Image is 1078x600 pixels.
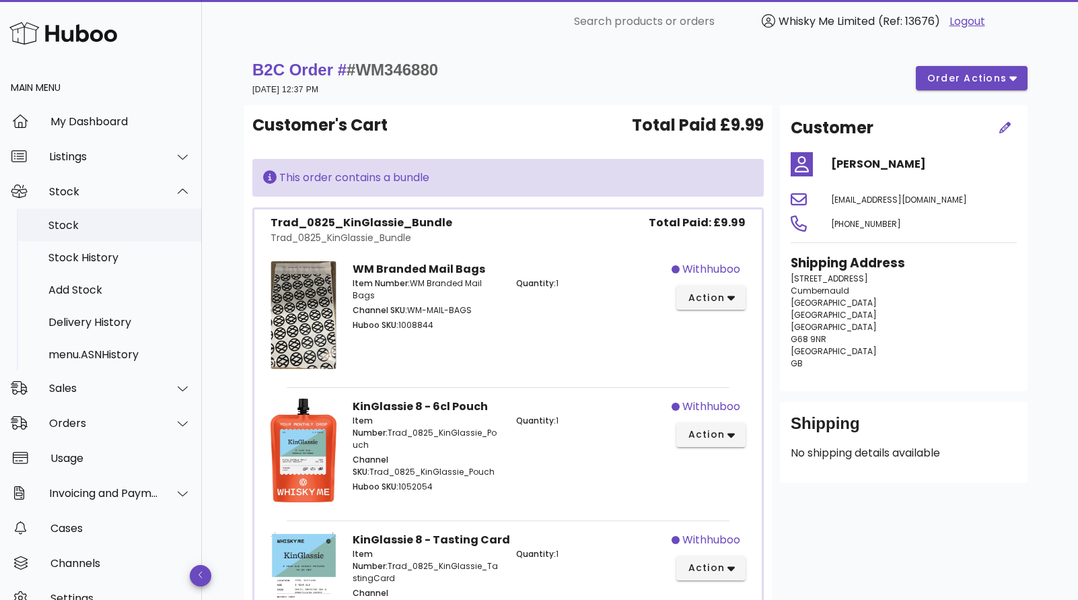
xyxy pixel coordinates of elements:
[50,557,191,570] div: Channels
[791,445,1017,461] p: No shipping details available
[791,358,803,369] span: GB
[50,115,191,128] div: My Dashboard
[791,116,873,140] h2: Customer
[791,321,877,333] span: [GEOGRAPHIC_DATA]
[516,277,663,290] p: 1
[779,13,875,29] span: Whisky Me Limited
[831,218,901,230] span: [PHONE_NUMBER]
[263,170,753,186] div: This order contains a bundle
[682,532,740,548] span: withhuboo
[831,156,1017,172] h4: [PERSON_NAME]
[353,415,388,438] span: Item Number:
[687,291,725,305] span: action
[791,273,868,284] span: [STREET_ADDRESS]
[831,194,967,205] span: [EMAIL_ADDRESS][DOMAIN_NAME]
[49,382,159,395] div: Sales
[50,522,191,535] div: Cases
[353,304,407,316] span: Channel SKU:
[676,556,746,580] button: action
[353,548,500,585] p: Trad_0825_KinGlassie_TastingCard
[353,277,500,302] p: WM Branded Mail Bags
[353,454,388,477] span: Channel SKU:
[353,277,410,289] span: Item Number:
[516,415,663,427] p: 1
[791,297,877,308] span: [GEOGRAPHIC_DATA]
[49,417,159,430] div: Orders
[632,113,764,137] span: Total Paid £9.99
[791,285,849,296] span: Cumbernauld
[791,413,1017,445] div: Shipping
[353,481,398,492] span: Huboo SKU:
[791,333,826,345] span: G68 9NR
[649,215,746,231] span: Total Paid: £9.99
[353,319,500,331] p: 1008844
[49,185,159,198] div: Stock
[682,399,740,415] span: withhuboo
[353,304,500,316] p: WM-MAIL-BAGS
[49,150,159,163] div: Listings
[791,345,877,357] span: [GEOGRAPHIC_DATA]
[516,548,663,560] p: 1
[48,348,191,361] div: menu.ASNHistory
[49,487,159,500] div: Invoicing and Payments
[353,261,485,277] strong: WM Branded Mail Bags
[927,71,1007,86] span: order actions
[50,452,191,465] div: Usage
[353,319,398,331] span: Huboo SKU:
[878,13,940,29] span: (Ref: 13676)
[48,219,191,232] div: Stock
[347,61,438,79] span: #WM346880
[252,113,388,137] span: Customer's Cart
[916,66,1028,90] button: order actions
[271,261,336,369] img: Product Image
[252,61,438,79] strong: B2C Order #
[252,85,318,94] small: [DATE] 12:37 PM
[949,13,985,30] a: Logout
[271,215,452,231] div: Trad_0825_KinGlassie_Bundle
[353,481,500,493] p: 1052054
[48,316,191,329] div: Delivery History
[687,561,725,575] span: action
[682,261,740,277] span: withhuboo
[271,399,336,502] img: Product Image
[687,428,725,442] span: action
[791,309,877,321] span: [GEOGRAPHIC_DATA]
[353,415,500,451] p: Trad_0825_KinGlassie_Pouch
[353,454,500,478] p: Trad_0825_KinGlassie_Pouch
[516,415,556,426] span: Quantity:
[516,548,556,560] span: Quantity:
[353,548,388,572] span: Item Number:
[353,532,510,547] strong: KinGlassie 8 - Tasting Card
[676,423,746,447] button: action
[48,284,191,296] div: Add Stock
[9,19,117,48] img: Huboo Logo
[48,251,191,264] div: Stock History
[791,254,1017,273] h3: Shipping Address
[516,277,556,289] span: Quantity:
[676,286,746,310] button: action
[271,231,452,245] div: Trad_0825_KinGlassie_Bundle
[353,399,488,414] strong: KinGlassie 8 - 6cl Pouch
